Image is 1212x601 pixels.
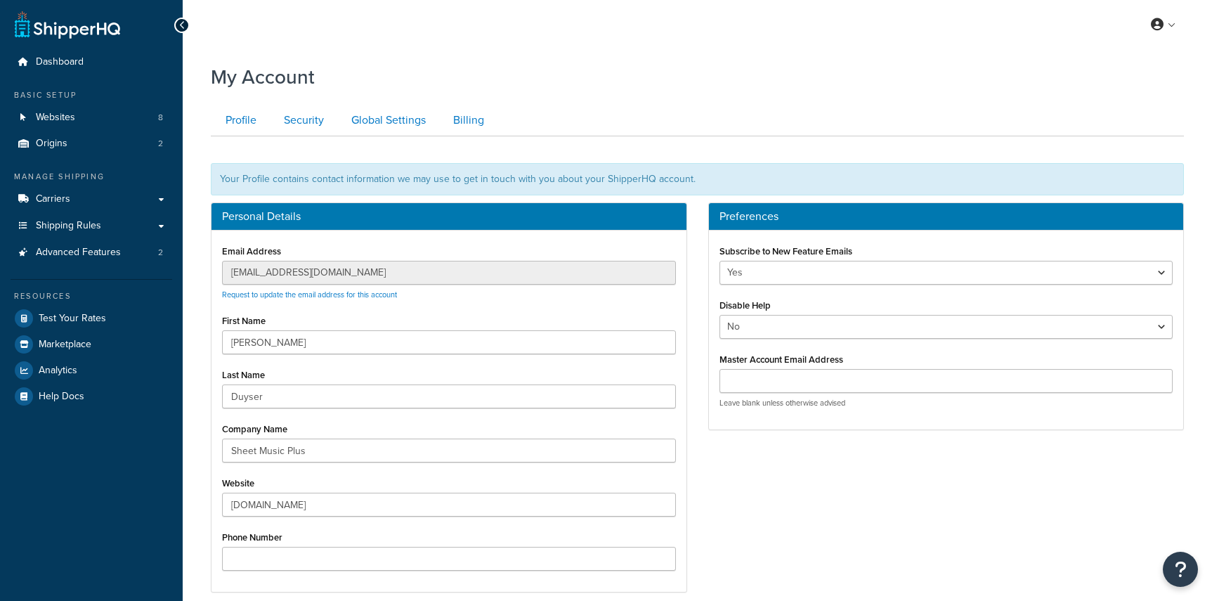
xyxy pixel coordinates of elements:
span: Advanced Features [36,247,121,259]
span: 2 [158,247,163,259]
a: Marketplace [11,332,172,357]
a: Websites 8 [11,105,172,131]
label: Disable Help [719,300,771,311]
h3: Preferences [719,210,1173,223]
a: Advanced Features 2 [11,240,172,266]
a: Origins 2 [11,131,172,157]
span: Origins [36,138,67,150]
span: Analytics [39,365,77,377]
span: Help Docs [39,391,84,403]
p: Leave blank unless otherwise advised [719,398,1173,408]
li: Advanced Features [11,240,172,266]
label: Email Address [222,246,281,257]
span: 8 [158,112,163,124]
a: Dashboard [11,49,172,75]
h1: My Account [211,63,315,91]
label: Phone Number [222,532,282,543]
span: Marketplace [39,339,91,351]
div: Basic Setup [11,89,172,101]
label: Company Name [222,424,287,434]
div: Your Profile contains contact information we may use to get in touch with you about your ShipperH... [211,163,1184,195]
div: Manage Shipping [11,171,172,183]
span: Websites [36,112,75,124]
div: Resources [11,290,172,302]
label: First Name [222,316,266,326]
span: 2 [158,138,163,150]
button: Open Resource Center [1163,552,1198,587]
a: Global Settings [337,105,437,136]
span: Dashboard [36,56,84,68]
span: Test Your Rates [39,313,106,325]
a: Security [269,105,335,136]
span: Shipping Rules [36,220,101,232]
a: Help Docs [11,384,172,409]
a: Billing [438,105,495,136]
h3: Personal Details [222,210,676,223]
a: Request to update the email address for this account [222,289,397,300]
label: Subscribe to New Feature Emails [719,246,852,257]
label: Master Account Email Address [719,354,843,365]
a: Test Your Rates [11,306,172,331]
a: ShipperHQ Home [15,11,120,39]
a: Carriers [11,186,172,212]
label: Last Name [222,370,265,380]
li: Websites [11,105,172,131]
li: Origins [11,131,172,157]
label: Website [222,478,254,489]
a: Shipping Rules [11,213,172,239]
span: Carriers [36,193,70,205]
a: Profile [211,105,268,136]
a: Analytics [11,358,172,383]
